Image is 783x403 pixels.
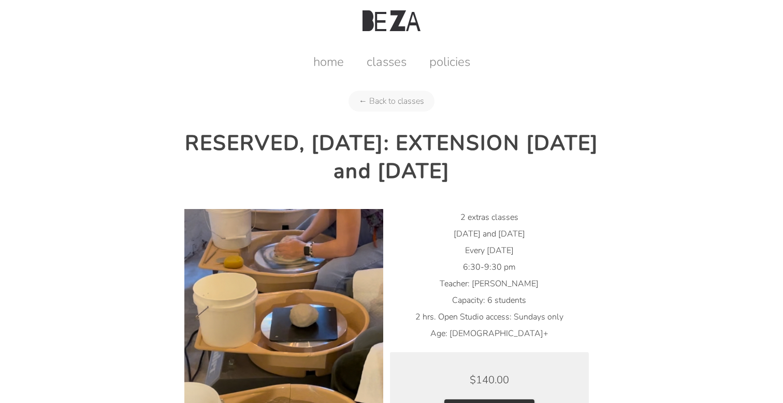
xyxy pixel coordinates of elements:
[390,275,589,292] li: Teacher: [PERSON_NAME]
[390,309,589,325] li: 2 hrs. Open Studio access: Sundays only
[390,226,589,242] li: [DATE] and [DATE]
[411,373,568,387] div: $140.00
[184,129,599,185] h2: RESERVED, [DATE]: EXTENSION [DATE] and [DATE]
[356,53,417,70] a: classes
[390,292,589,309] li: Capacity: 6 students
[303,53,354,70] a: home
[390,209,589,226] li: 2 extras classes
[349,91,434,112] a: ← Back to classes
[390,325,589,342] li: Age: [DEMOGRAPHIC_DATA]+
[419,53,481,70] a: policies
[390,259,589,275] li: 6:30-9:30 pm
[390,242,589,259] li: Every [DATE]
[363,10,421,31] img: Beza Studio Logo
